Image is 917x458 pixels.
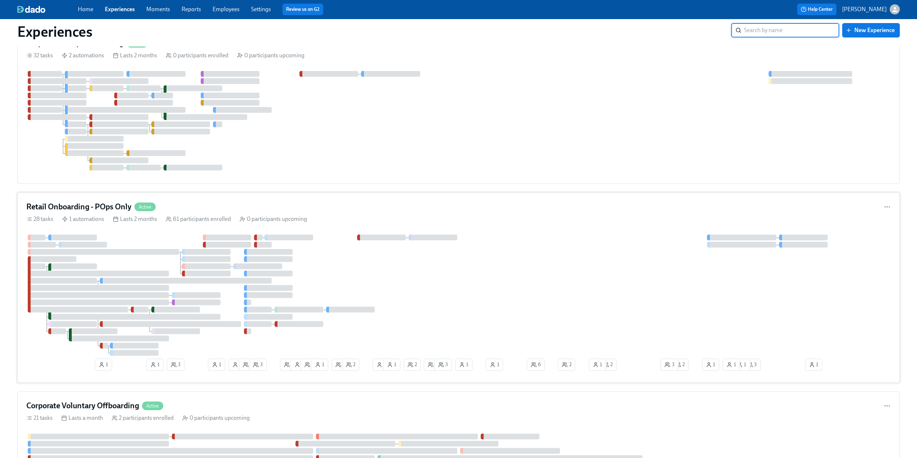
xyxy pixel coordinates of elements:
[212,361,221,368] span: 1
[342,359,359,371] button: 2
[434,359,452,371] button: 3
[404,359,421,371] button: 2
[280,359,297,371] button: 2
[675,361,685,368] span: 2
[664,361,674,368] span: 3
[558,359,575,371] button: 2
[26,215,53,223] div: 28 tasks
[62,52,104,59] div: 2 automations
[105,6,135,13] a: Experiences
[842,5,887,13] p: [PERSON_NAME]
[26,52,53,59] div: 32 tasks
[455,359,472,371] button: 1
[232,361,242,368] span: 1
[286,6,320,13] a: Review us on G2
[243,361,253,368] span: 3
[599,359,616,371] button: 2
[304,361,314,368] span: 2
[284,361,293,368] span: 2
[166,52,228,59] div: 0 participants enrolled
[17,29,900,184] a: Corporate Temp OnboardingActive32 tasks 2 automations Lasts 2 months 0 participants enrolled 0 pa...
[801,6,833,13] span: Help Center
[722,359,740,371] button: 1
[747,361,757,368] span: 3
[842,4,900,14] button: [PERSON_NAME]
[17,6,78,13] a: dado
[797,4,836,15] button: Help Center
[809,361,818,368] span: 1
[146,6,170,13] a: Moments
[593,361,602,368] span: 1
[294,361,304,368] span: 1
[527,359,545,371] button: 6
[737,361,746,368] span: 1
[134,204,156,210] span: Active
[346,361,355,368] span: 2
[331,359,349,371] button: 2
[562,361,571,368] span: 2
[167,359,184,371] button: 3
[744,23,839,37] input: Search by name
[99,361,108,368] span: 1
[213,6,240,13] a: Employees
[660,359,678,371] button: 3
[26,414,53,422] div: 21 tasks
[62,215,104,223] div: 1 automations
[253,361,263,368] span: 3
[228,359,246,371] button: 1
[315,361,324,368] span: 1
[486,359,503,371] button: 1
[150,361,160,368] span: 1
[61,414,103,422] div: Lasts a month
[237,52,304,59] div: 0 participants upcoming
[142,403,163,409] span: Active
[239,359,257,371] button: 3
[182,6,201,13] a: Reports
[17,6,45,13] img: dado
[373,359,390,371] button: 1
[726,361,736,368] span: 1
[17,192,900,383] a: Retail Onboarding - POps OnlyActive28 tasks 1 automations Lasts 2 months 61 participants enrolled...
[335,361,345,368] span: 2
[428,361,438,368] span: 6
[438,361,448,368] span: 3
[733,359,750,371] button: 1
[805,359,822,371] button: 1
[249,359,267,371] button: 3
[702,359,719,371] button: 1
[146,359,164,371] button: 1
[490,361,499,368] span: 1
[78,6,93,13] a: Home
[290,359,308,371] button: 1
[95,359,112,371] button: 1
[671,359,689,371] button: 2
[603,361,613,368] span: 2
[377,361,386,368] span: 1
[408,361,417,368] span: 2
[112,414,174,422] div: 2 participants enrolled
[26,400,139,411] h4: Corporate Voluntary Offboarding
[17,23,93,40] h1: Experiences
[531,361,541,368] span: 6
[166,215,231,223] div: 61 participants enrolled
[282,4,323,15] button: Review us on G2
[26,201,132,212] h4: Retail Onboarding - POps Only
[589,359,606,371] button: 1
[387,361,396,368] span: 1
[113,215,157,223] div: Lasts 2 months
[113,52,157,59] div: Lasts 2 months
[743,359,761,371] button: 3
[847,27,895,34] span: New Experience
[842,23,900,37] button: New Experience
[459,361,468,368] span: 1
[182,414,250,422] div: 0 participants upcoming
[301,359,318,371] button: 2
[311,359,328,371] button: 1
[171,361,181,368] span: 3
[706,361,715,368] span: 1
[383,359,400,371] button: 1
[208,359,225,371] button: 1
[251,6,271,13] a: Settings
[240,215,307,223] div: 0 participants upcoming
